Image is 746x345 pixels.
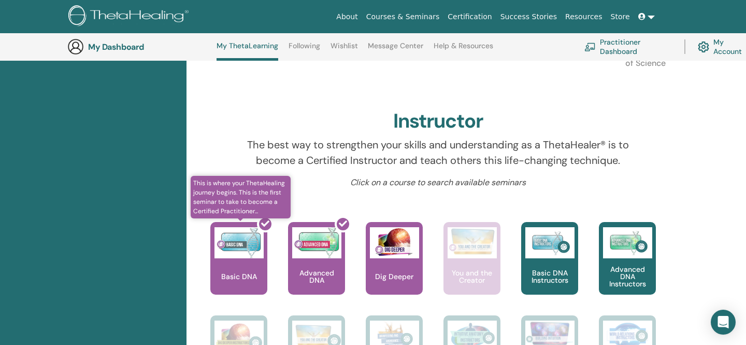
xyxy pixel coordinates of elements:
a: Store [607,7,634,26]
h3: My Dashboard [88,42,192,52]
img: cog.svg [698,39,709,55]
a: Certification [443,7,496,26]
p: Certificate of Science [624,51,667,94]
p: The best way to strengthen your skills and understanding as a ThetaHealer® is to become a Certifi... [246,137,632,168]
a: My ThetaLearning [217,42,278,61]
a: This is where your ThetaHealing journey begins. This is the first seminar to take to become a Cer... [210,222,267,315]
a: Practitioner Dashboard [584,35,672,58]
img: Advanced DNA [292,227,341,258]
img: Basic DNA Instructors [525,227,575,258]
p: Basic DNA Instructors [521,269,578,284]
a: Wishlist [331,42,358,58]
div: Open Intercom Messenger [711,310,736,335]
a: Success Stories [496,7,561,26]
h2: Instructor [393,109,484,133]
p: Advanced DNA [288,269,345,284]
p: Practitioner [209,51,253,94]
img: Advanced DNA Instructors [603,227,652,258]
p: Master [485,51,529,94]
a: Message Center [368,42,423,58]
p: Click on a course to search available seminars [246,176,632,189]
p: Instructor [348,51,391,94]
a: Dig Deeper Dig Deeper [366,222,423,315]
a: Courses & Seminars [362,7,444,26]
a: You and the Creator You and the Creator [443,222,500,315]
a: Advanced DNA Instructors Advanced DNA Instructors [599,222,656,315]
a: Basic DNA Instructors Basic DNA Instructors [521,222,578,315]
a: Help & Resources [434,42,493,58]
span: This is where your ThetaHealing journey begins. This is the first seminar to take to become a Cer... [191,176,291,218]
p: Advanced DNA Instructors [599,266,656,287]
img: generic-user-icon.jpg [67,38,84,55]
img: logo.png [68,5,192,29]
p: Dig Deeper [371,273,418,280]
a: About [332,7,362,26]
img: Dig Deeper [370,227,419,258]
a: Following [289,42,320,58]
a: Advanced DNA Advanced DNA [288,222,345,315]
a: Resources [561,7,607,26]
p: You and the Creator [443,269,500,284]
img: chalkboard-teacher.svg [584,43,596,51]
img: Basic DNA [214,227,264,258]
img: You and the Creator [448,227,497,256]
